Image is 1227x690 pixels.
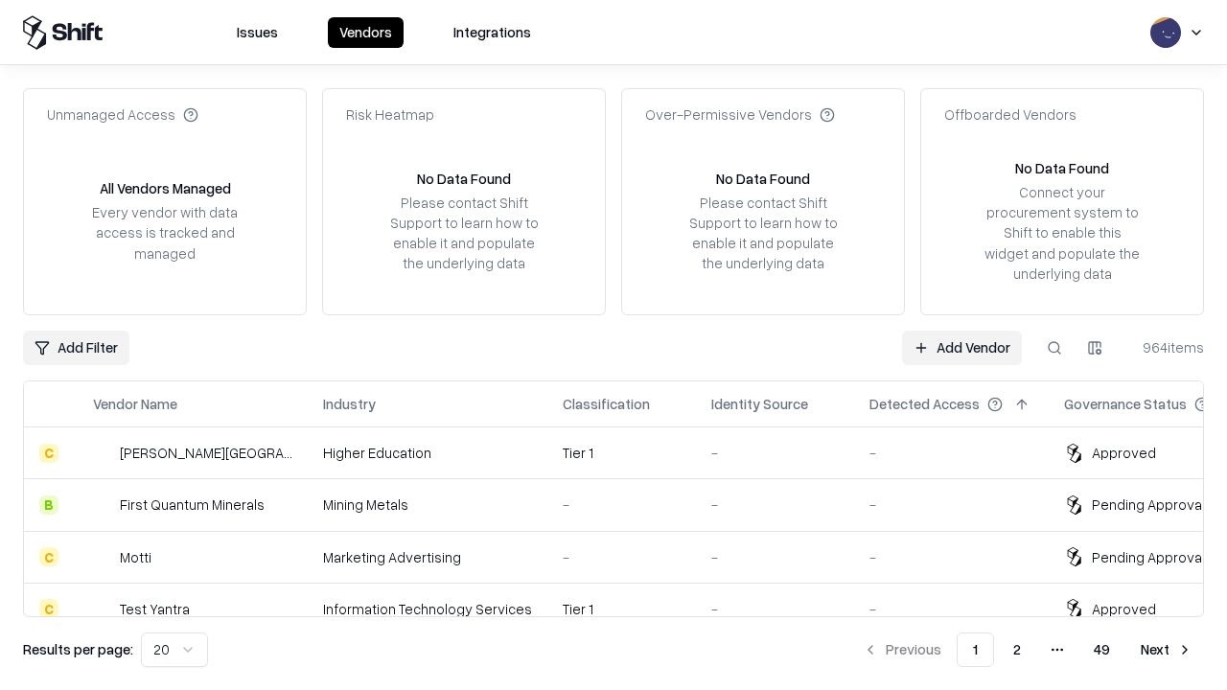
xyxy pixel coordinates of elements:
[93,444,112,463] img: Reichman University
[85,202,244,263] div: Every vendor with data access is tracked and managed
[563,547,681,567] div: -
[1092,443,1156,463] div: Approved
[683,193,843,274] div: Please contact Shift Support to learn how to enable it and populate the underlying data
[323,394,376,414] div: Industry
[120,494,265,515] div: First Quantum Minerals
[100,178,231,198] div: All Vendors Managed
[902,331,1022,365] a: Add Vendor
[1127,337,1204,357] div: 964 items
[323,494,532,515] div: Mining Metals
[1092,599,1156,619] div: Approved
[384,193,544,274] div: Please contact Shift Support to learn how to enable it and populate the underlying data
[869,494,1033,515] div: -
[39,495,58,515] div: B
[716,169,810,189] div: No Data Found
[1092,547,1205,567] div: Pending Approval
[323,547,532,567] div: Marketing Advertising
[563,443,681,463] div: Tier 1
[851,632,1204,667] nav: pagination
[23,331,129,365] button: Add Filter
[1092,494,1205,515] div: Pending Approval
[1064,394,1187,414] div: Governance Status
[645,104,835,125] div: Over-Permissive Vendors
[711,394,808,414] div: Identity Source
[711,599,839,619] div: -
[563,599,681,619] div: Tier 1
[944,104,1077,125] div: Offboarded Vendors
[998,632,1036,667] button: 2
[1129,632,1204,667] button: Next
[711,547,839,567] div: -
[323,443,532,463] div: Higher Education
[93,394,177,414] div: Vendor Name
[39,599,58,618] div: C
[225,17,289,48] button: Issues
[869,599,1033,619] div: -
[346,104,434,125] div: Risk Heatmap
[1015,158,1109,178] div: No Data Found
[869,443,1033,463] div: -
[39,444,58,463] div: C
[869,394,980,414] div: Detected Access
[563,394,650,414] div: Classification
[120,547,151,567] div: Motti
[1078,632,1125,667] button: 49
[93,599,112,618] img: Test Yantra
[957,632,994,667] button: 1
[442,17,543,48] button: Integrations
[93,547,112,566] img: Motti
[93,495,112,515] img: First Quantum Minerals
[120,599,190,619] div: Test Yantra
[869,547,1033,567] div: -
[711,443,839,463] div: -
[983,182,1142,284] div: Connect your procurement system to Shift to enable this widget and populate the underlying data
[23,639,133,659] p: Results per page:
[563,494,681,515] div: -
[47,104,198,125] div: Unmanaged Access
[328,17,404,48] button: Vendors
[417,169,511,189] div: No Data Found
[39,547,58,566] div: C
[323,599,532,619] div: Information Technology Services
[120,443,292,463] div: [PERSON_NAME][GEOGRAPHIC_DATA]
[711,494,839,515] div: -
